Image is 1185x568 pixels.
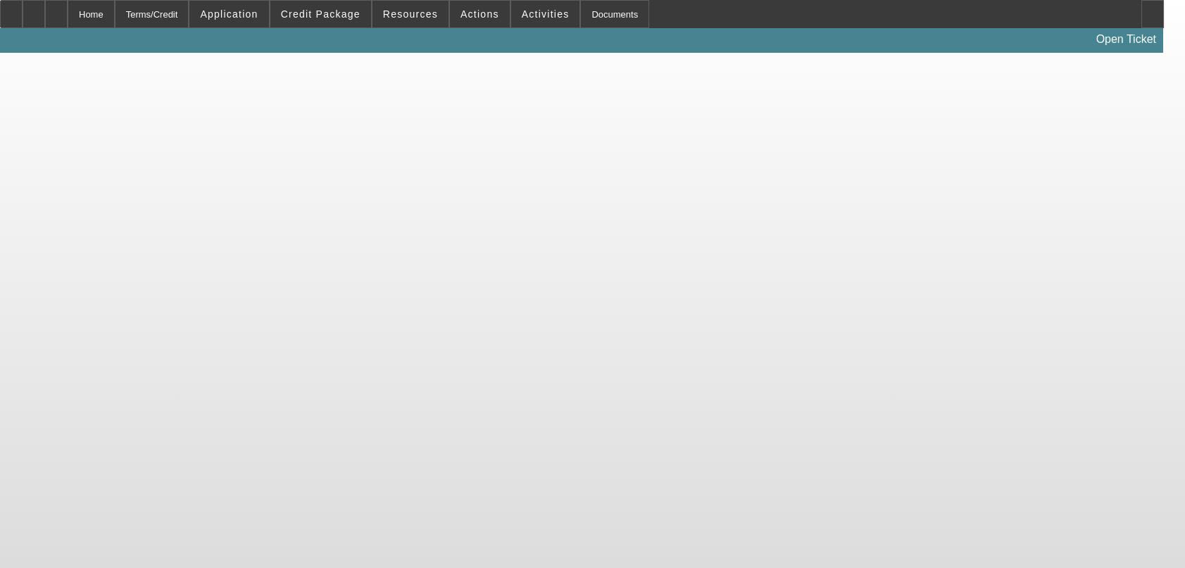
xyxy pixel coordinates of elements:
button: Credit Package [270,1,371,27]
a: Open Ticket [1091,27,1162,51]
span: Credit Package [281,8,360,20]
button: Application [189,1,268,27]
button: Actions [450,1,510,27]
button: Activities [511,1,580,27]
span: Resources [383,8,438,20]
span: Application [200,8,258,20]
span: Activities [522,8,570,20]
span: Actions [460,8,499,20]
button: Resources [372,1,449,27]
